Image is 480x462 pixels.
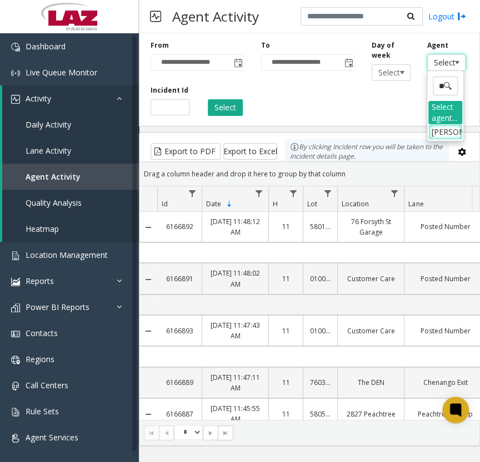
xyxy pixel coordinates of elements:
[209,372,262,393] a: [DATE] 11:47:11 AM
[26,432,78,443] span: Agent Services
[139,223,157,232] a: Collapse Details
[223,143,277,160] button: Export to Excel
[344,409,397,419] a: 2827 Peachtree
[26,328,58,338] span: Contacts
[276,377,296,388] a: 11
[208,99,243,116] button: Select
[290,143,299,151] img: infoIcon.svg
[251,186,266,201] a: Date Filter Menu
[232,55,244,70] span: Toggle popup
[307,199,317,209] span: Lot
[2,85,139,111] a: Activity
[26,93,51,104] span: Activity
[11,356,20,364] img: 'icon'
[162,199,168,209] span: Id
[411,221,479,232] a: Posted Number
[276,273,296,284] a: 11
[11,408,20,417] img: 'icon'
[408,199,423,209] span: Lane
[427,40,448,50] label: Agent
[209,216,262,237] a: [DATE] 11:48:12 AM
[310,326,331,336] a: 010016
[411,273,479,284] a: Posted Number
[11,329,20,338] img: 'icon'
[2,216,139,242] a: Heatmap
[372,65,402,80] span: Select day...
[428,55,458,70] span: Select agent...
[342,199,369,209] span: Location
[11,43,20,52] img: 'icon'
[139,186,479,420] div: Data table
[2,111,139,138] a: Daily Activity
[218,425,233,441] span: Go to the last page
[26,406,59,417] span: Rule Sets
[11,303,20,312] img: 'icon'
[2,164,139,190] a: Agent Activity
[164,221,195,232] a: 6166892
[11,95,20,104] img: 'icon'
[26,41,66,52] span: Dashboard
[276,221,296,232] a: 11
[26,380,68,390] span: Call Centers
[26,302,89,312] span: Power BI Reports
[342,55,354,70] span: Toggle popup
[344,273,397,284] a: Customer Care
[150,3,161,30] img: pageIcon
[286,186,301,201] a: H Filter Menu
[11,251,20,260] img: 'icon'
[206,429,215,438] span: Go to the next page
[11,382,20,390] img: 'icon'
[457,11,466,22] img: logout
[428,124,462,139] li: [PERSON_NAME]
[206,199,221,209] span: Date
[11,277,20,286] img: 'icon'
[11,434,20,443] img: 'icon'
[2,138,139,164] a: Lane Activity
[151,85,188,95] label: Incident Id
[261,40,270,50] label: To
[26,224,59,234] span: Heatmap
[310,273,331,284] a: 010016
[151,143,221,160] button: Export to PDF
[164,377,195,388] a: 6166889
[411,409,479,419] a: Peachtree Exit Up
[203,425,218,441] span: Go to the next page
[151,40,169,50] label: From
[139,410,157,419] a: Collapse Details
[344,216,397,237] a: 76 Forsyth St Garage
[164,326,195,336] a: 6166893
[310,409,331,419] a: 580587
[221,429,230,438] span: Go to the last page
[344,377,397,388] a: The DEN
[310,221,331,232] a: 580163
[310,377,331,388] a: 760302
[428,11,466,22] a: Logout
[139,275,157,284] a: Collapse Details
[26,354,54,364] span: Regions
[26,197,82,208] span: Quality Analysis
[26,250,108,260] span: Location Management
[26,276,54,286] span: Reports
[276,326,296,336] a: 11
[273,199,278,209] span: H
[11,69,20,78] img: 'icon'
[284,139,449,164] div: By clicking Incident row you will be taken to the incident details page.
[411,326,479,336] a: Posted Number
[225,200,234,209] span: Sortable
[26,119,71,130] span: Daily Activity
[209,403,262,424] a: [DATE] 11:45:55 AM
[26,145,71,156] span: Lane Activity
[184,186,199,201] a: Id Filter Menu
[26,67,97,78] span: Live Queue Monitor
[372,40,411,60] label: Day of week
[139,327,157,336] a: Collapse Details
[320,186,335,201] a: Lot Filter Menu
[411,377,479,388] a: Chenango Exit
[209,320,262,341] a: [DATE] 11:47:43 AM
[2,190,139,216] a: Quality Analysis
[428,101,462,124] div: Select agent...
[164,273,195,284] a: 6166891
[276,409,296,419] a: 11
[139,164,479,184] div: Drag a column header and drop it here to group by that column
[26,171,81,182] span: Agent Activity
